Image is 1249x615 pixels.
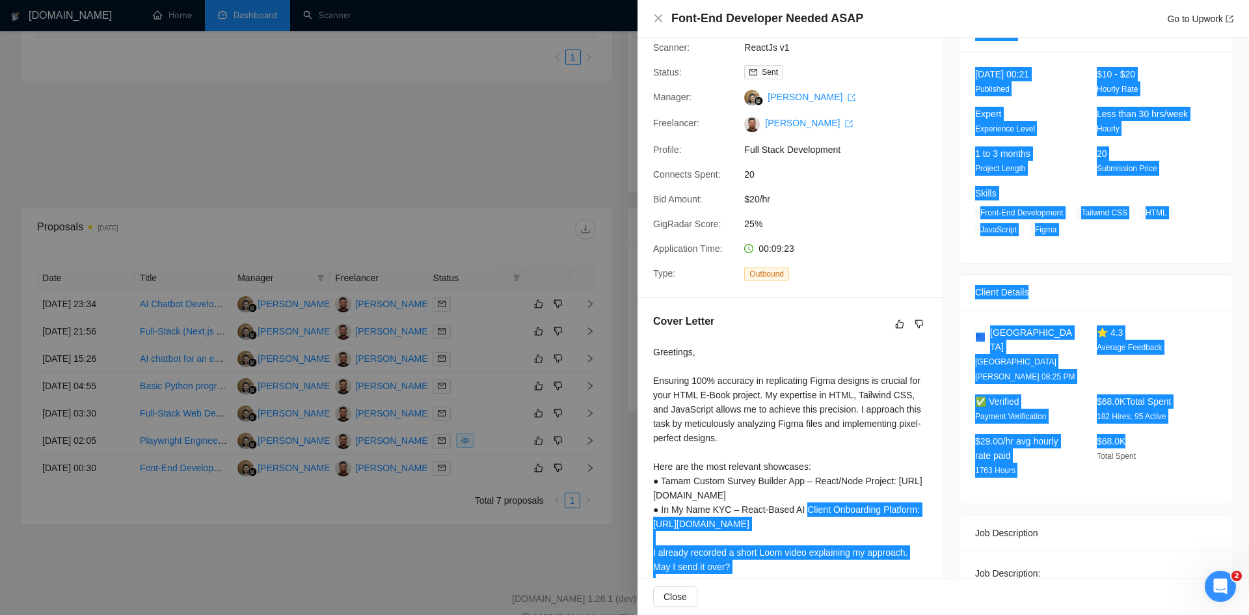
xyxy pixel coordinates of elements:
span: 20 [1097,148,1107,159]
span: JavaScript [975,223,1022,237]
button: dislike [911,316,927,332]
span: $68.0K [1097,436,1125,446]
span: Experience Level [975,124,1035,133]
span: Submission Price [1097,164,1157,173]
span: Type: [653,268,675,279]
span: 20 [744,167,939,182]
span: Outbound [744,267,789,281]
span: export [845,120,853,128]
span: $29.00/hr avg hourly rate paid [975,436,1058,461]
span: clock-circle [744,244,753,253]
button: like [892,316,907,332]
span: Hourly [1097,124,1120,133]
span: HTML [1140,206,1172,220]
span: Total Spent [1097,452,1136,461]
div: Client Details [975,275,1217,310]
span: export [848,94,855,102]
a: [PERSON_NAME] export [765,118,853,128]
span: $68.0K Total Spent [1097,396,1171,407]
span: 25% [744,217,939,231]
span: Full Stack Development [744,143,939,157]
span: Close [664,590,687,604]
span: Published [975,85,1010,94]
span: Application Time: [653,243,723,254]
img: c1G6oFvQWOK_rGeOIegVZUbDQsuYj_xB4b-sGzW8-UrWMS8Fcgd0TEwtWxuU7AZ-gB [744,116,760,132]
span: 182 Hires, 95 Active [1097,412,1166,421]
span: ✅ Verified [975,396,1019,407]
span: Bid Amount: [653,194,703,204]
button: Close [653,13,664,24]
span: 1 to 3 months [975,148,1030,159]
span: Figma [1030,223,1062,237]
span: Freelancer: [653,118,699,128]
span: 1763 Hours [975,466,1015,475]
span: Less than 30 hrs/week [1097,109,1188,119]
span: $20/hr [744,192,939,206]
span: [DATE] 00:21 [975,69,1029,79]
span: Sent [762,68,778,77]
span: dislike [915,319,924,329]
span: Manager: [653,92,692,102]
span: [GEOGRAPHIC_DATA][PERSON_NAME] 08:25 PM [975,357,1075,381]
span: Skills [975,188,997,198]
iframe: Intercom live chat [1205,571,1236,602]
span: Status: [653,67,682,77]
span: mail [749,68,757,76]
span: close [653,13,664,23]
span: [GEOGRAPHIC_DATA] [990,325,1076,354]
img: gigradar-bm.png [754,96,763,105]
span: Payment Verification [975,412,1046,421]
span: Hourly Rate [1097,85,1138,94]
h5: Cover Letter [653,314,714,329]
span: Expert [975,109,1001,119]
h4: Font-End Developer Needed ASAP [671,10,863,27]
button: Close [653,586,697,607]
span: Scanner: [653,42,690,53]
span: like [895,319,904,329]
span: GigRadar Score: [653,219,721,229]
span: 2 [1231,571,1242,581]
span: Average Feedback [1097,343,1162,352]
span: Front-End Development [975,206,1068,220]
a: ReactJs v1 [744,42,789,53]
span: export [1226,15,1233,23]
a: Go to Upworkexport [1167,14,1233,24]
span: Profile: [653,144,682,155]
div: Job Description [975,515,1217,551]
span: $10 - $20 [1097,69,1135,79]
span: Connects Spent: [653,169,721,180]
span: 00:09:23 [759,243,794,254]
span: Tailwind CSS [1076,206,1133,220]
span: ⭐ 4.3 [1097,327,1123,338]
span: Project Length [975,164,1025,173]
img: 🇺🇸 [976,333,985,342]
a: [PERSON_NAME] export [768,92,855,102]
